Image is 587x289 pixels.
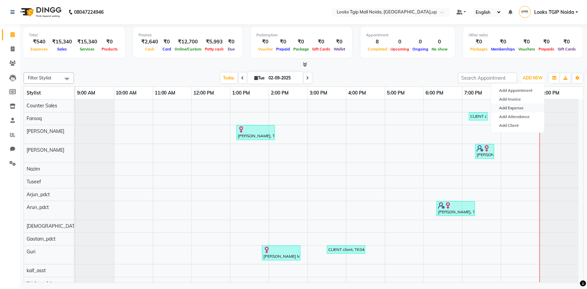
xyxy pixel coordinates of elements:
a: 6:00 PM [424,88,445,98]
div: ₹0 [100,38,119,46]
div: [PERSON_NAME], TK06, 07:20 PM-07:50 PM, Full Waxing [476,145,493,158]
a: Add Client [491,121,544,130]
div: CLIENT client, TK04, 03:30 PM-04:30 PM, [PERSON_NAME] [MEDICAL_DATA] Treatment(F)* [328,247,365,253]
div: ₹0 [517,38,537,46]
a: Add Expense [491,104,544,112]
span: Due [226,47,236,51]
a: 4:00 PM [346,88,368,98]
div: ₹15,340 [49,38,75,46]
span: Expenses [29,47,49,51]
button: Add Appointment [491,86,544,95]
span: Guri [27,249,35,255]
div: ₹0 [332,38,347,46]
div: ₹540 [29,38,49,46]
img: Looks TGIP Noida [519,6,531,18]
a: 9:00 AM [75,88,97,98]
span: Gift Cards [310,47,332,51]
span: Completed [366,47,389,51]
span: ADD NEW [523,75,543,80]
span: Card [161,47,173,51]
span: Counter Sales [27,103,57,109]
span: Voucher [256,47,274,51]
div: [PERSON_NAME], TK06, 06:20 PM-07:20 PM, Blow Dry Stylist(F)*,Wash Conditioning L'oreal(F) [437,202,474,215]
span: Package [292,47,310,51]
span: Products [100,47,119,51]
a: 7:00 PM [463,88,484,98]
img: logo [17,3,63,22]
span: Vouchers [517,47,537,51]
span: [PERSON_NAME] [27,128,64,134]
div: Appointment [366,32,449,38]
input: 2025-09-02 [267,73,300,83]
div: Finance [139,32,237,38]
div: ₹0 [556,38,578,46]
a: 5:00 PM [385,88,406,98]
div: ₹0 [274,38,292,46]
span: Stylist [27,90,41,96]
span: Arun_pdct [27,204,49,210]
div: ₹0 [469,38,489,46]
a: 2:00 PM [269,88,290,98]
span: [DEMOGRAPHIC_DATA] [27,223,79,229]
div: ₹15,340 [75,38,100,46]
div: 0 [389,38,411,46]
a: 3:00 PM [308,88,329,98]
span: Tuseef [27,179,41,185]
span: Wallet [332,47,347,51]
a: Add Attendance [491,112,544,121]
span: Tue [253,75,267,80]
b: 08047224946 [74,3,104,22]
span: [PERSON_NAME] [27,147,64,153]
div: Other sales [469,32,578,38]
div: ₹12,700 [173,38,203,46]
span: Online/Custom [173,47,203,51]
button: ADD NEW [521,73,544,83]
div: ₹5,993 [203,38,225,46]
span: Arjun_pdct [27,191,50,197]
span: Krisha_pdct [27,280,52,286]
div: ₹0 [161,38,173,46]
span: Packages [469,47,489,51]
span: Farooq [27,115,42,121]
span: Services [78,47,97,51]
span: Looks TGIP Noida [534,9,574,16]
span: Sales [56,47,69,51]
div: 0 [430,38,449,46]
div: ₹0 [537,38,556,46]
div: [PERSON_NAME], TK01, 01:10 PM-02:10 PM, Roots Touchup Inoa(F) [237,126,274,139]
span: Prepaids [537,47,556,51]
span: Nazim [27,166,40,172]
span: Filter Stylist [28,75,51,80]
span: Gift Cards [556,47,578,51]
span: Cash [143,47,156,51]
span: Ongoing [411,47,430,51]
div: ₹0 [256,38,274,46]
a: 10:00 AM [114,88,139,98]
a: 11:00 AM [153,88,177,98]
input: Search Appointment [458,73,517,83]
a: Add Invoice [491,95,544,104]
span: Gautam_pdct [27,236,56,242]
div: 0 [411,38,430,46]
span: Prepaid [274,47,292,51]
div: 8 [366,38,389,46]
div: ₹0 [292,38,310,46]
div: ₹0 [310,38,332,46]
a: 9:00 PM [540,88,561,98]
span: Upcoming [389,47,411,51]
span: kaif_asst [27,267,46,274]
a: 12:00 PM [192,88,216,98]
span: Petty cash [203,47,225,51]
span: No show [430,47,449,51]
div: CLIENT client, TK07, 07:10 PM-07:40 PM, Fringe Cut(F) [470,113,487,119]
div: [PERSON_NAME] MAM, TK02, 01:50 PM-02:50 PM, Roots Touchup Inoa(F) [263,247,300,259]
span: Memberships [489,47,517,51]
div: ₹0 [489,38,517,46]
div: Redemption [256,32,347,38]
div: ₹0 [225,38,237,46]
a: 1:00 PM [230,88,252,98]
div: Total [29,32,119,38]
span: Today [221,73,237,83]
div: ₹2,640 [139,38,161,46]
